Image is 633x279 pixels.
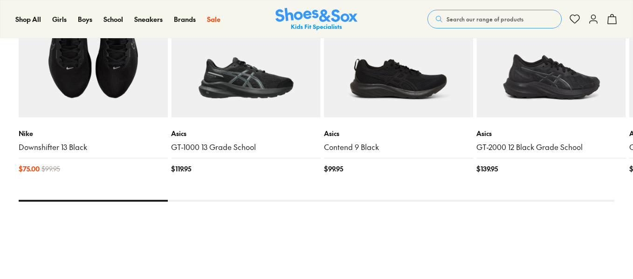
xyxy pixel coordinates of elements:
[19,164,40,174] span: $ 75.00
[103,14,123,24] a: School
[275,8,358,31] img: SNS_Logo_Responsive.svg
[476,164,498,174] span: $ 139.95
[324,129,473,138] p: Asics
[19,129,168,138] p: Nike
[476,129,625,138] p: Asics
[171,164,191,174] span: $ 119.95
[41,164,60,174] span: $ 99.95
[171,129,320,138] p: Asics
[19,142,168,152] a: Downshifter 13 Black
[52,14,67,24] a: Girls
[15,14,41,24] a: Shop All
[171,142,320,152] a: GT-1000 13 Grade School
[324,164,343,174] span: $ 99.95
[324,142,473,152] a: Contend 9 Black
[275,8,358,31] a: Shoes & Sox
[447,15,523,23] span: Search our range of products
[78,14,92,24] a: Boys
[476,142,625,152] a: GT-2000 12 Black Grade School
[174,14,196,24] a: Brands
[207,14,220,24] a: Sale
[427,10,562,28] button: Search our range of products
[134,14,163,24] a: Sneakers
